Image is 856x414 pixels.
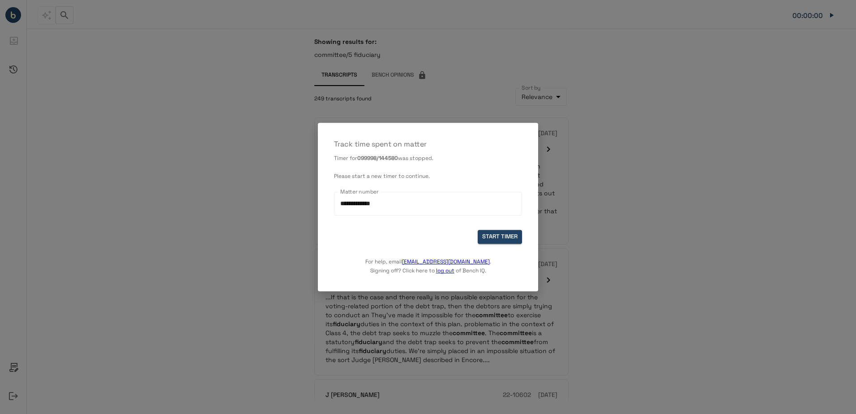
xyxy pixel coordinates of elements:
span: Please start a new timer to continue. [334,172,430,180]
a: log out [436,267,454,274]
span: was stopped. [398,155,433,162]
b: 099998/144580 [357,155,398,162]
p: Track time spent on matter [334,139,522,150]
label: Matter number [340,188,379,195]
button: START TIMER [478,230,522,244]
p: For help, email . Signing off? Click here to of Bench IQ. [365,244,491,275]
a: [EMAIL_ADDRESS][DOMAIN_NAME] [402,258,490,265]
span: Timer for [334,155,357,162]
